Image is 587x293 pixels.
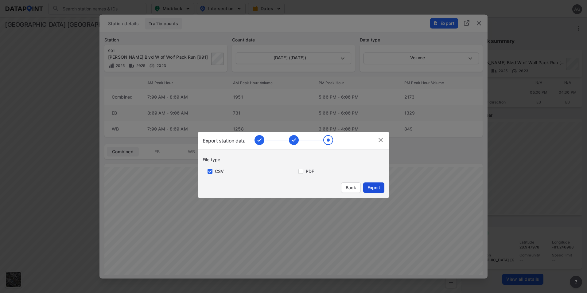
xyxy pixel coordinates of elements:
div: File type [203,157,389,163]
div: Export station data [203,137,245,144]
span: Export [367,185,381,191]
img: 1r8AAAAASUVORK5CYII= [255,135,333,145]
span: Back [345,185,357,191]
label: PDF [306,168,314,174]
img: IvGo9hDFjq0U70AQfCTEoVEAFwAAAAASUVORK5CYII= [377,136,384,144]
label: CSV [215,168,224,174]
